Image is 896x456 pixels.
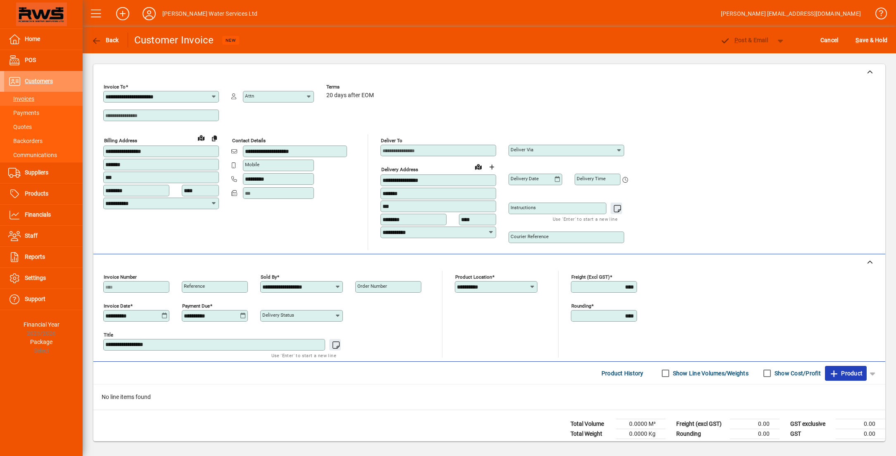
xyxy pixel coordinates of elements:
div: Customer Invoice [134,33,214,47]
span: Home [25,36,40,42]
mat-label: Delivery date [511,176,539,181]
mat-hint: Use 'Enter' to start a new line [271,351,336,360]
td: Total Weight [566,429,616,439]
mat-label: Title [104,332,113,338]
a: POS [4,50,83,71]
div: [PERSON_NAME] Water Services Ltd [162,7,258,20]
a: View on map [195,131,208,144]
button: Profile [136,6,162,21]
a: Home [4,29,83,50]
mat-label: Instructions [511,205,536,210]
mat-label: Order number [357,283,387,289]
td: Rounding [672,429,730,439]
td: 0.00 [730,419,780,429]
button: Post & Email [716,33,772,48]
mat-label: Invoice To [104,84,126,90]
td: Total Volume [566,419,616,429]
span: Settings [25,275,46,281]
div: No line items found [93,384,885,410]
span: Communications [8,152,57,158]
button: Choose address [485,160,498,174]
span: Quotes [8,124,32,130]
span: ave & Hold [856,33,887,47]
td: 0.00 [836,439,885,449]
span: NEW [226,38,236,43]
span: P [734,37,738,43]
a: Support [4,289,83,310]
a: Backorders [4,134,83,148]
td: 0.0000 M³ [616,419,665,429]
div: [PERSON_NAME] [EMAIL_ADDRESS][DOMAIN_NAME] [721,7,861,20]
label: Show Cost/Profit [773,369,821,377]
mat-label: Delivery time [577,176,606,181]
button: Back [89,33,121,48]
app-page-header-button: Back [83,33,128,48]
a: Settings [4,268,83,289]
span: Financials [25,211,51,218]
mat-label: Delivery status [262,312,294,318]
a: Invoices [4,92,83,106]
span: S [856,37,859,43]
td: GST exclusive [786,419,836,429]
mat-label: Mobile [245,162,259,167]
button: Add [109,6,136,21]
mat-label: Courier Reference [511,234,549,239]
mat-label: Payment due [182,303,210,309]
span: ost & Email [720,37,768,43]
td: 0.00 [836,419,885,429]
mat-label: Reference [184,283,205,289]
span: Cancel [820,33,839,47]
td: 0.00 [836,429,885,439]
span: Payments [8,110,39,116]
button: Save & Hold [853,33,889,48]
a: Suppliers [4,162,83,183]
mat-label: Sold by [261,274,277,280]
a: Financials [4,205,83,225]
a: Reports [4,247,83,267]
span: POS [25,57,36,63]
span: Invoices [8,95,34,102]
span: Suppliers [25,169,48,176]
td: 0.00 [730,429,780,439]
a: Communications [4,148,83,162]
span: Reports [25,253,45,260]
td: GST [786,429,836,439]
button: Copy to Delivery address [208,131,221,145]
td: GST inclusive [786,439,836,449]
span: Products [25,190,48,197]
span: Staff [25,232,38,239]
mat-label: Invoice number [104,274,137,280]
button: Product History [598,366,647,381]
mat-hint: Use 'Enter' to start a new line [553,214,618,224]
button: Product [825,366,867,381]
label: Show Line Volumes/Weights [671,369,749,377]
a: View on map [472,160,485,173]
mat-label: Product location [455,274,492,280]
mat-label: Invoice date [104,303,130,309]
button: Cancel [818,33,841,48]
a: Payments [4,106,83,120]
a: Quotes [4,120,83,134]
span: Back [91,37,119,43]
span: Terms [326,84,376,90]
a: Knowledge Base [869,2,886,29]
span: Customers [25,78,53,84]
span: Financial Year [24,321,59,328]
span: Package [30,339,52,345]
span: 20 days after EOM [326,92,374,99]
span: Backorders [8,138,43,144]
a: Staff [4,226,83,246]
a: Products [4,184,83,204]
td: Freight (excl GST) [672,419,730,429]
mat-label: Deliver To [381,138,402,143]
td: 0.0000 Kg [616,429,665,439]
span: Support [25,296,45,302]
mat-label: Attn [245,93,254,99]
mat-label: Deliver via [511,147,533,153]
mat-label: Rounding [571,303,591,309]
mat-label: Freight (excl GST) [571,274,610,280]
span: Product [829,367,863,380]
span: Product History [601,367,644,380]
